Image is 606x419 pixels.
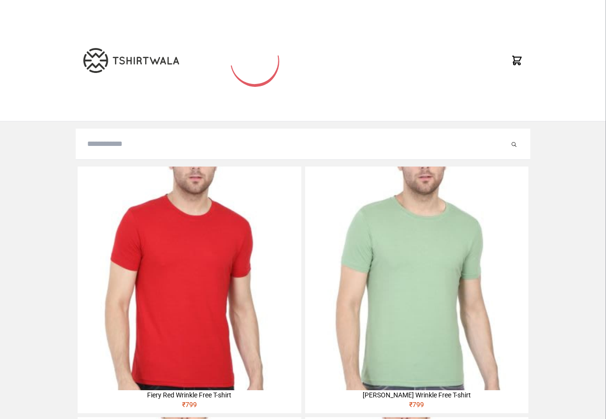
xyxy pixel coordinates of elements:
div: Fiery Red Wrinkle Free T-shirt [78,390,301,400]
img: 4M6A2211-320x320.jpg [305,167,528,390]
div: [PERSON_NAME] Wrinkle Free T-shirt [305,390,528,400]
div: ₹ 799 [78,400,301,413]
a: [PERSON_NAME] Wrinkle Free T-shirt₹799 [305,167,528,413]
img: 4M6A2225-320x320.jpg [78,167,301,390]
button: Submit your search query. [509,138,519,150]
img: TW-LOGO-400-104.png [83,48,179,73]
div: ₹ 799 [305,400,528,413]
a: Fiery Red Wrinkle Free T-shirt₹799 [78,167,301,413]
